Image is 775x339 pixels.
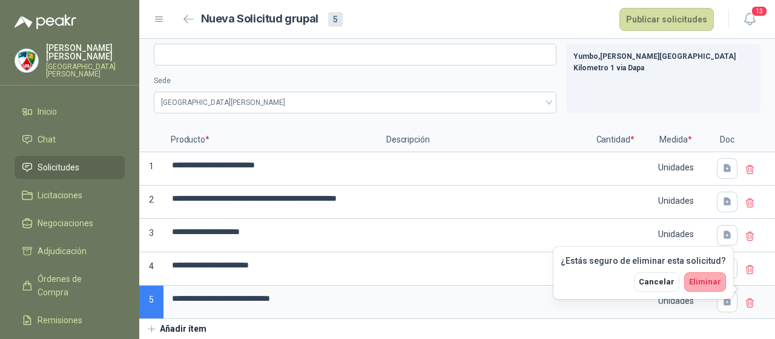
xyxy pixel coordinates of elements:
[154,75,556,87] label: Sede
[751,5,768,17] span: 13
[641,287,711,315] div: Unidades
[641,187,711,215] div: Unidades
[328,12,343,27] div: 5
[15,184,125,207] a: Licitaciones
[15,240,125,263] a: Adjudicación
[689,277,721,286] span: Eliminar
[561,254,726,267] div: ¿Estás seguro de eliminar esta solicitud?
[619,8,714,31] button: Publicar solicitudes
[573,51,753,62] p: Yumbo , [PERSON_NAME][GEOGRAPHIC_DATA]
[739,8,760,30] button: 13
[46,63,125,78] p: [GEOGRAPHIC_DATA][PERSON_NAME]
[15,128,125,151] a: Chat
[38,133,56,146] span: Chat
[573,62,753,74] p: Kilometro 1 via Dapa
[15,100,125,123] a: Inicio
[634,272,679,292] button: Cancelar
[38,314,82,327] span: Remisiones
[15,267,125,304] a: Órdenes de Compra
[641,220,711,248] div: Unidades
[38,189,82,202] span: Licitaciones
[139,286,163,319] p: 5
[38,244,87,258] span: Adjudicación
[379,128,591,152] p: Descripción
[38,216,93,230] span: Negociaciones
[684,272,726,292] button: Eliminar
[712,128,742,152] p: Doc
[639,128,712,152] p: Medida
[139,252,163,286] p: 4
[15,156,125,179] a: Solicitudes
[639,277,674,286] span: Cancelar
[163,128,379,152] p: Producto
[641,153,711,181] div: Unidades
[38,105,57,118] span: Inicio
[38,272,113,299] span: Órdenes de Compra
[15,212,125,235] a: Negociaciones
[139,152,163,186] p: 1
[15,309,125,332] a: Remisiones
[15,49,38,72] img: Company Logo
[15,15,76,29] img: Logo peakr
[201,10,318,28] h2: Nueva Solicitud grupal
[46,44,125,61] p: [PERSON_NAME] [PERSON_NAME]
[139,186,163,219] p: 2
[161,93,549,112] span: Colegio Jefferson
[591,128,639,152] p: Cantidad
[38,161,79,174] span: Solicitudes
[139,219,163,252] p: 3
